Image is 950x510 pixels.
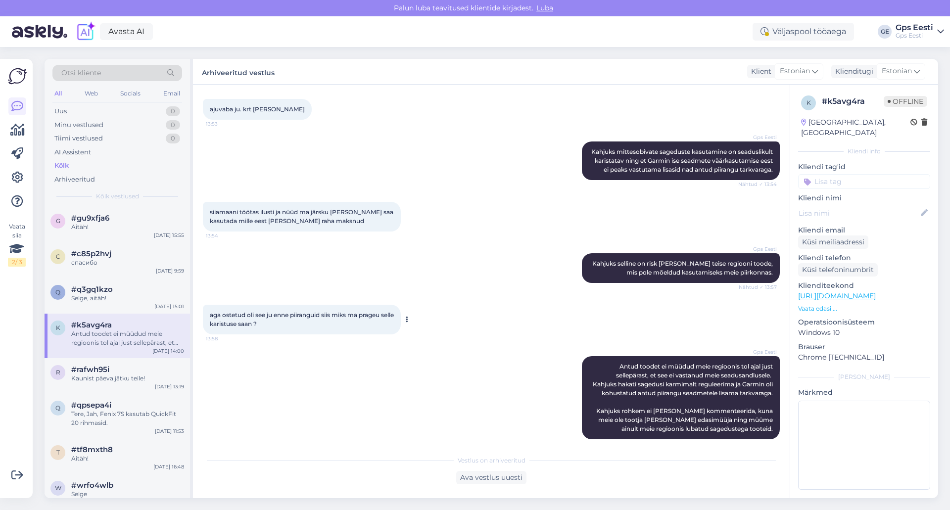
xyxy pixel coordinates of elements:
[8,67,27,86] img: Askly Logo
[456,471,526,484] div: Ava vestlus uuesti
[71,329,184,347] div: Antud toodet ei müüdud meie regioonis tol ajal just sellepärast, et see ei vastanud meie seadusan...
[206,232,243,239] span: 13:54
[798,280,930,291] p: Klienditeekond
[61,68,101,78] span: Otsi kliente
[166,120,180,130] div: 0
[71,445,113,454] span: #tf8mxth8
[210,311,395,327] span: aga ostetud oli see ju enne piiranguid siis miks ma prageu selle karistuse saan ?
[798,162,930,172] p: Kliendi tag'id
[458,456,525,465] span: Vestlus on arhiveeritud
[739,283,777,291] span: Nähtud ✓ 13:57
[533,3,556,12] span: Luba
[8,258,26,267] div: 2 / 3
[55,288,60,296] span: q
[56,449,60,456] span: t
[56,324,60,331] span: k
[882,66,912,77] span: Estonian
[52,87,64,100] div: All
[153,463,184,470] div: [DATE] 16:48
[740,440,777,447] span: 14:00
[591,148,774,173] span: Kahjuks mittesobivate sageduste kasutamine on seaduslikult karistatav ning et Garmin ise seadmete...
[71,374,184,383] div: Kaunist päeva jätku teile!
[798,327,930,338] p: Windows 10
[747,66,771,77] div: Klient
[166,134,180,143] div: 0
[83,87,100,100] div: Web
[118,87,142,100] div: Socials
[54,134,103,143] div: Tiimi vestlused
[206,335,243,342] span: 13:58
[161,87,182,100] div: Email
[155,383,184,390] div: [DATE] 13:19
[71,490,184,499] div: Selge
[71,223,184,232] div: Aitäh!
[166,106,180,116] div: 0
[798,352,930,363] p: Chrome [TECHNICAL_ID]
[896,24,944,40] a: Gps EestiGps Eesti
[54,147,91,157] div: AI Assistent
[155,427,184,435] div: [DATE] 11:53
[798,387,930,398] p: Märkmed
[71,285,113,294] span: #q3gq1kzo
[798,235,868,249] div: Küsi meiliaadressi
[798,291,876,300] a: [URL][DOMAIN_NAME]
[152,347,184,355] div: [DATE] 14:00
[71,321,112,329] span: #k5avg4ra
[798,193,930,203] p: Kliendi nimi
[798,263,878,277] div: Küsi telefoninumbrit
[75,21,96,42] img: explore-ai
[54,120,103,130] div: Minu vestlused
[71,258,184,267] div: спасибо
[780,66,810,77] span: Estonian
[801,117,910,138] div: [GEOGRAPHIC_DATA], [GEOGRAPHIC_DATA]
[55,484,61,492] span: w
[798,342,930,352] p: Brauser
[54,106,67,116] div: Uus
[96,192,139,201] span: Kõik vestlused
[210,208,395,225] span: siiamaani töötas ilusti ja nüüd ma järsku [PERSON_NAME] saa kasutada mille eest [PERSON_NAME] rah...
[740,348,777,356] span: Gps Eesti
[71,481,113,490] span: #wrfo4wlb
[798,304,930,313] p: Vaata edasi ...
[740,134,777,141] span: Gps Eesti
[206,120,243,128] span: 13:53
[154,303,184,310] div: [DATE] 15:01
[798,317,930,327] p: Operatsioonisüsteem
[54,175,95,185] div: Arhiveeritud
[831,66,873,77] div: Klienditugi
[798,147,930,156] div: Kliendi info
[71,294,184,303] div: Selge, aitäh!
[896,32,933,40] div: Gps Eesti
[71,249,111,258] span: #c85p2hvj
[55,404,60,412] span: q
[71,365,109,374] span: #rafwh95i
[738,181,777,188] span: Nähtud ✓ 13:54
[56,369,60,376] span: r
[798,225,930,235] p: Kliendi email
[8,222,26,267] div: Vaata siia
[593,363,774,432] span: Antud toodet ei müüdud meie regioonis tol ajal just sellepärast, et see ei vastanud meie seadusan...
[740,245,777,253] span: Gps Eesti
[100,23,153,40] a: Avasta AI
[71,214,109,223] span: #gu9xfja6
[798,174,930,189] input: Lisa tag
[799,208,919,219] input: Lisa nimi
[156,267,184,275] div: [DATE] 9:59
[71,401,111,410] span: #qpsepa4i
[896,24,933,32] div: Gps Eesti
[592,260,774,276] span: Kahjuks selline on risk [PERSON_NAME] teise regiooni toode, mis pole mõeldud kasutamiseks meie pi...
[71,454,184,463] div: Aitäh!
[71,410,184,427] div: Tere, Jah, Fenix 7S kasutab QuickFit 20 rihmasid.
[878,25,892,39] div: GE
[54,161,69,171] div: Kõik
[884,96,927,107] span: Offline
[154,232,184,239] div: [DATE] 15:55
[798,372,930,381] div: [PERSON_NAME]
[56,253,60,260] span: c
[56,217,60,225] span: g
[753,23,854,41] div: Väljaspool tööaega
[807,99,811,106] span: k
[822,95,884,107] div: # k5avg4ra
[798,253,930,263] p: Kliendi telefon
[202,65,275,78] label: Arhiveeritud vestlus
